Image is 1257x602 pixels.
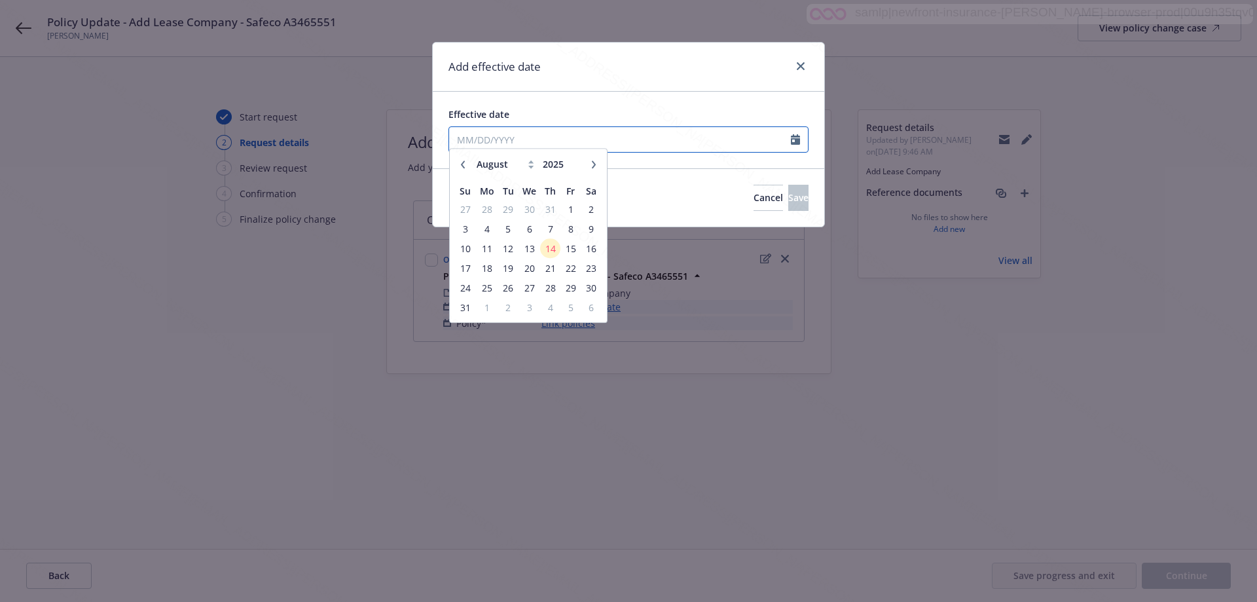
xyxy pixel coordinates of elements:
td: 19 [498,258,519,278]
span: 11 [477,240,496,257]
td: 2 [581,199,602,219]
td: 3 [519,297,540,317]
span: 27 [456,201,474,217]
svg: Calendar [791,134,800,145]
span: 19 [500,260,517,276]
td: 22 [560,258,581,278]
span: Save [788,191,809,204]
span: 3 [520,299,539,316]
td: 1 [475,297,498,317]
span: 3 [456,221,474,237]
span: Sa [586,185,596,197]
button: Cancel [754,185,783,211]
td: 9 [581,219,602,238]
span: 24 [456,280,474,296]
td: 2 [498,297,519,317]
span: We [522,185,536,197]
span: 1 [477,299,496,316]
td: 6 [581,297,602,317]
span: Tu [503,185,514,197]
span: 6 [520,221,539,237]
span: 29 [562,280,579,296]
td: 7 [540,219,560,238]
td: 16 [581,238,602,258]
span: Th [545,185,556,197]
td: 13 [519,238,540,258]
span: 18 [477,260,496,276]
td: 28 [475,199,498,219]
a: close [793,58,809,74]
span: 1 [562,201,579,217]
span: Cancel [754,191,783,204]
span: 17 [456,260,474,276]
span: 13 [520,240,539,257]
td: 15 [560,238,581,258]
span: 15 [562,240,579,257]
span: 20 [520,260,539,276]
span: 26 [500,280,517,296]
span: 16 [583,240,600,257]
h1: Add effective date [448,58,541,75]
span: 2 [500,299,517,316]
span: 5 [500,221,517,237]
td: 20 [519,258,540,278]
td: 3 [455,219,475,238]
span: Su [460,185,471,197]
span: 27 [520,280,539,296]
span: 21 [541,260,559,276]
td: 26 [498,278,519,297]
span: Mo [480,185,494,197]
td: 4 [475,219,498,238]
td: 30 [519,199,540,219]
span: 5 [562,299,579,316]
td: 11 [475,238,498,258]
td: 30 [581,278,602,297]
td: 29 [498,199,519,219]
span: 14 [541,240,559,257]
td: 12 [498,238,519,258]
span: 25 [477,280,496,296]
td: 31 [540,199,560,219]
td: 14 [540,238,560,258]
span: 7 [541,221,559,237]
span: 2 [583,201,600,217]
td: 23 [581,258,602,278]
span: 22 [562,260,579,276]
td: 5 [498,219,519,238]
td: 4 [540,297,560,317]
span: 12 [500,240,517,257]
td: 1 [560,199,581,219]
td: 10 [455,238,475,258]
span: 23 [583,260,600,276]
td: 5 [560,297,581,317]
span: 9 [583,221,600,237]
td: 6 [519,219,540,238]
span: 30 [583,280,600,296]
span: Fr [566,185,575,197]
span: 31 [541,201,559,217]
td: 8 [560,219,581,238]
td: 24 [455,278,475,297]
td: 27 [455,199,475,219]
td: 18 [475,258,498,278]
span: 8 [562,221,579,237]
span: 28 [477,201,496,217]
button: Save [788,185,809,211]
td: 31 [455,297,475,317]
span: 30 [520,201,539,217]
td: 29 [560,278,581,297]
td: 27 [519,278,540,297]
span: 10 [456,240,474,257]
span: 28 [541,280,559,296]
span: 29 [500,201,517,217]
input: MM/DD/YYYY [449,127,791,152]
span: 6 [583,299,600,316]
span: 4 [477,221,496,237]
span: Effective date [448,108,509,121]
td: 21 [540,258,560,278]
span: 31 [456,299,474,316]
span: 4 [541,299,559,316]
td: 17 [455,258,475,278]
td: 28 [540,278,560,297]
